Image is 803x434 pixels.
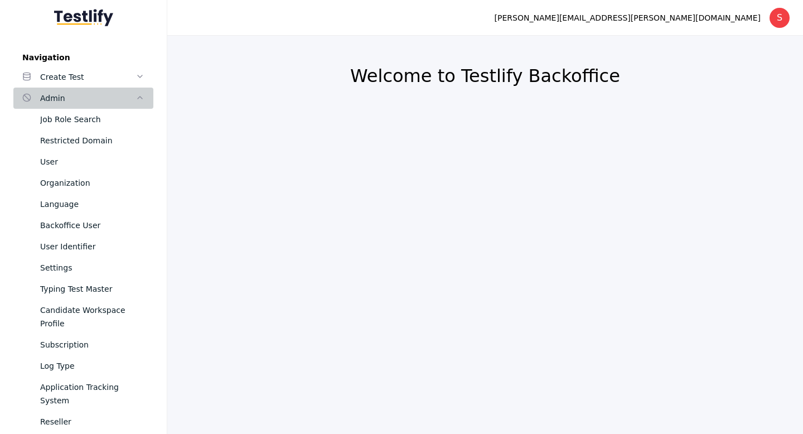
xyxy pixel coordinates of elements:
[495,11,761,25] div: [PERSON_NAME][EMAIL_ADDRESS][PERSON_NAME][DOMAIN_NAME]
[40,240,144,253] div: User Identifier
[13,194,153,215] a: Language
[40,415,144,428] div: Reseller
[40,197,144,211] div: Language
[13,257,153,278] a: Settings
[40,91,136,105] div: Admin
[13,334,153,355] a: Subscription
[13,377,153,411] a: Application Tracking System
[40,359,144,373] div: Log Type
[13,300,153,334] a: Candidate Workspace Profile
[13,236,153,257] a: User Identifier
[40,380,144,407] div: Application Tracking System
[13,215,153,236] a: Backoffice User
[194,65,776,87] h2: Welcome to Testlify Backoffice
[54,9,113,26] img: Testlify - Backoffice
[40,261,144,274] div: Settings
[40,282,144,296] div: Typing Test Master
[13,130,153,151] a: Restricted Domain
[40,338,144,351] div: Subscription
[40,155,144,168] div: User
[13,151,153,172] a: User
[13,53,153,62] label: Navigation
[13,109,153,130] a: Job Role Search
[770,8,790,28] div: S
[40,219,144,232] div: Backoffice User
[40,113,144,126] div: Job Role Search
[13,411,153,432] a: Reseller
[40,70,136,84] div: Create Test
[13,278,153,300] a: Typing Test Master
[13,355,153,377] a: Log Type
[40,176,144,190] div: Organization
[13,172,153,194] a: Organization
[40,134,144,147] div: Restricted Domain
[40,303,144,330] div: Candidate Workspace Profile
